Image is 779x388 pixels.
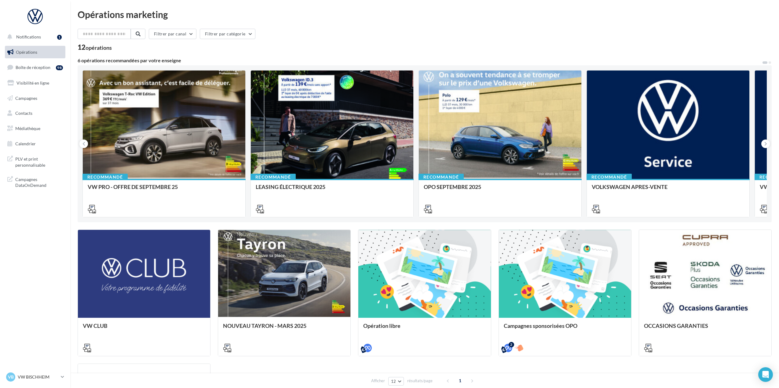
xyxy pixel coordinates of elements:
[4,173,67,191] a: Campagnes DataOnDemand
[15,175,63,188] span: Campagnes DataOnDemand
[15,111,32,116] span: Contacts
[758,367,773,382] div: Open Intercom Messenger
[16,80,49,85] span: Visibilité en ligne
[223,323,346,335] div: NOUVEAU TAYRON - MARS 2025
[83,323,205,335] div: VW CLUB
[4,46,67,59] a: Opérations
[363,323,486,335] div: Opération libre
[424,184,576,196] div: OPO SEPTEMBRE 2025
[4,61,67,74] a: Boîte de réception98
[78,10,772,19] div: Opérations marketing
[455,376,465,386] span: 1
[56,65,63,70] div: 98
[592,184,744,196] div: VOLKSWAGEN APRES-VENTE
[15,95,37,100] span: Campagnes
[251,174,296,180] div: Recommandé
[86,45,112,50] div: opérations
[200,29,255,39] button: Filtrer par catégorie
[15,155,63,168] span: PLV et print personnalisable
[388,377,404,386] button: 12
[57,35,62,40] div: 1
[371,378,385,384] span: Afficher
[149,29,196,39] button: Filtrer par canal
[587,174,632,180] div: Recommandé
[16,49,37,55] span: Opérations
[8,374,14,380] span: VB
[78,44,112,51] div: 12
[15,141,36,146] span: Calendrier
[88,184,240,196] div: VW PRO - OFFRE DE SEPTEMBRE 25
[4,122,67,135] a: Médiathèque
[5,371,65,383] a: VB VW BISCHHEIM
[509,342,514,347] div: 2
[4,92,67,105] a: Campagnes
[4,31,64,43] button: Notifications 1
[18,374,58,380] p: VW BISCHHEIM
[419,174,464,180] div: Recommandé
[391,379,396,384] span: 12
[644,323,766,335] div: OCCASIONS GARANTIES
[16,34,41,39] span: Notifications
[4,152,67,170] a: PLV et print personnalisable
[16,65,50,70] span: Boîte de réception
[256,184,408,196] div: LEASING ÉLECTRIQUE 2025
[4,137,67,150] a: Calendrier
[4,107,67,120] a: Contacts
[407,378,433,384] span: résultats/page
[504,323,626,335] div: Campagnes sponsorisées OPO
[15,126,40,131] span: Médiathèque
[78,58,762,63] div: 6 opérations recommandées par votre enseigne
[4,77,67,89] a: Visibilité en ligne
[82,174,128,180] div: Recommandé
